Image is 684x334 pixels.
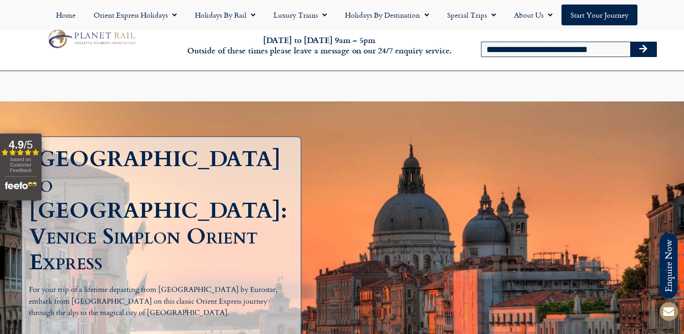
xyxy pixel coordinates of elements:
[186,5,264,25] a: Holidays by Rail
[29,284,287,319] p: For your trip of a lifetime departing from [GEOGRAPHIC_DATA] by Eurostar, embark from [GEOGRAPHIC...
[85,5,186,25] a: Orient Express Holidays
[561,5,637,25] a: Start your Journey
[264,5,336,25] a: Luxury Trains
[29,146,287,275] h1: [GEOGRAPHIC_DATA] to [GEOGRAPHIC_DATA]: Venice Simplon Orient Express
[47,5,85,25] a: Home
[336,5,438,25] a: Holidays by Destination
[5,5,679,25] nav: Menu
[505,5,561,25] a: About Us
[630,42,656,57] button: Search
[438,5,505,25] a: Special Trips
[44,27,138,50] img: Planet Rail Train Holidays Logo
[184,35,453,56] h6: [DATE] to [DATE] 9am – 5pm Outside of these times please leave a message on our 24/7 enquiry serv...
